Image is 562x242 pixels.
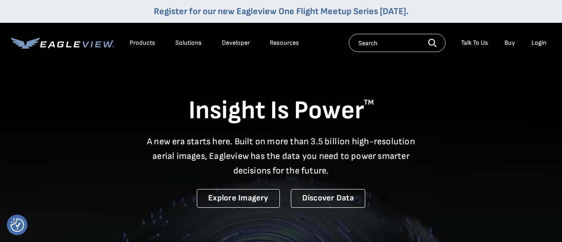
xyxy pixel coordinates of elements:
[11,218,24,232] button: Consent Preferences
[222,39,250,47] a: Developer
[504,39,515,47] a: Buy
[461,39,488,47] div: Talk To Us
[11,95,551,127] h1: Insight Is Power
[11,218,24,232] img: Revisit consent button
[531,39,546,47] div: Login
[130,39,155,47] div: Products
[197,189,280,208] a: Explore Imagery
[364,98,374,107] sup: TM
[349,34,446,52] input: Search
[270,39,299,47] div: Resources
[154,6,409,17] a: Register for our new Eagleview One Flight Meetup Series [DATE].
[175,39,202,47] div: Solutions
[142,134,421,178] p: A new era starts here. Built on more than 3.5 billion high-resolution aerial images, Eagleview ha...
[291,189,365,208] a: Discover Data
